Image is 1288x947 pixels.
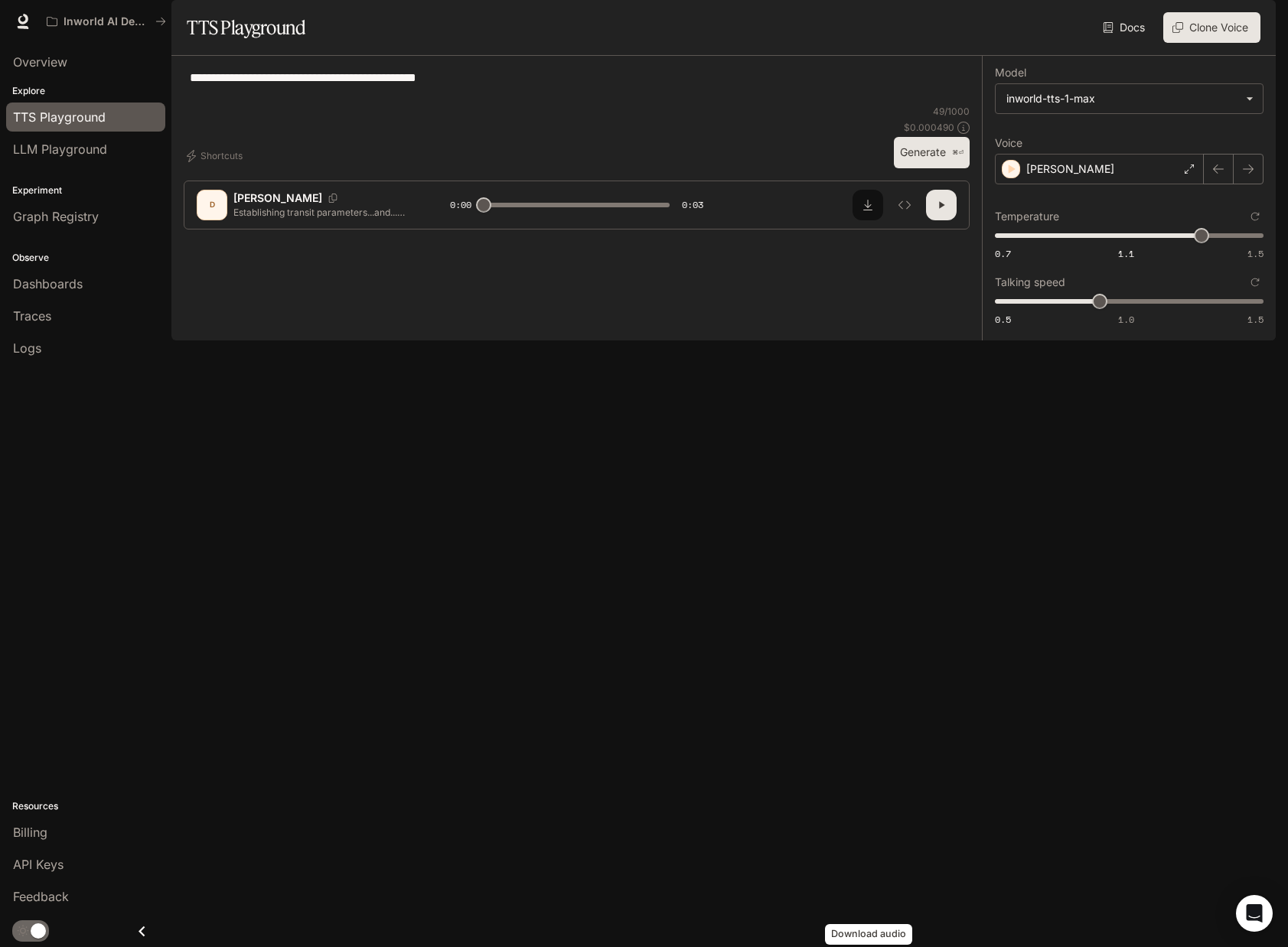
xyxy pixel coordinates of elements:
[894,137,970,168] button: Generate⌘⏎
[995,211,1059,222] p: Temperature
[952,148,964,158] p: ⌘⏎
[933,105,970,118] p: 49 / 1000
[904,121,954,134] p: $ 0.000490
[1236,895,1273,932] div: Open Intercom Messenger
[995,247,1011,260] span: 0.7
[995,313,1011,326] span: 0.5
[1163,12,1260,43] button: Clone Voice
[1247,247,1264,260] span: 1.5
[322,194,344,203] button: Copy Voice ID
[1100,12,1151,43] a: Docs
[995,67,1026,78] p: Model
[825,924,912,945] div: Download audio
[996,84,1263,113] div: inworld-tts-1-max
[64,15,149,28] p: Inworld AI Demos
[1247,313,1264,326] span: 1.5
[1006,91,1238,106] div: inworld-tts-1-max
[184,144,249,168] button: Shortcuts
[995,277,1065,288] p: Talking speed
[1247,208,1264,225] button: Reset to default
[995,138,1022,148] p: Voice
[450,197,471,213] span: 0:00
[889,190,920,220] button: Inspect
[1247,274,1264,291] button: Reset to default
[233,206,413,219] p: Establishing transit parameters...and... commit
[1026,161,1114,177] p: [PERSON_NAME]
[1118,313,1134,326] span: 1.0
[1118,247,1134,260] span: 1.1
[187,12,305,43] h1: TTS Playground
[853,190,883,220] button: Download audio
[40,6,173,37] button: All workspaces
[200,193,224,217] div: D
[233,190,322,206] p: [PERSON_NAME]
[682,197,703,213] span: 0:03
